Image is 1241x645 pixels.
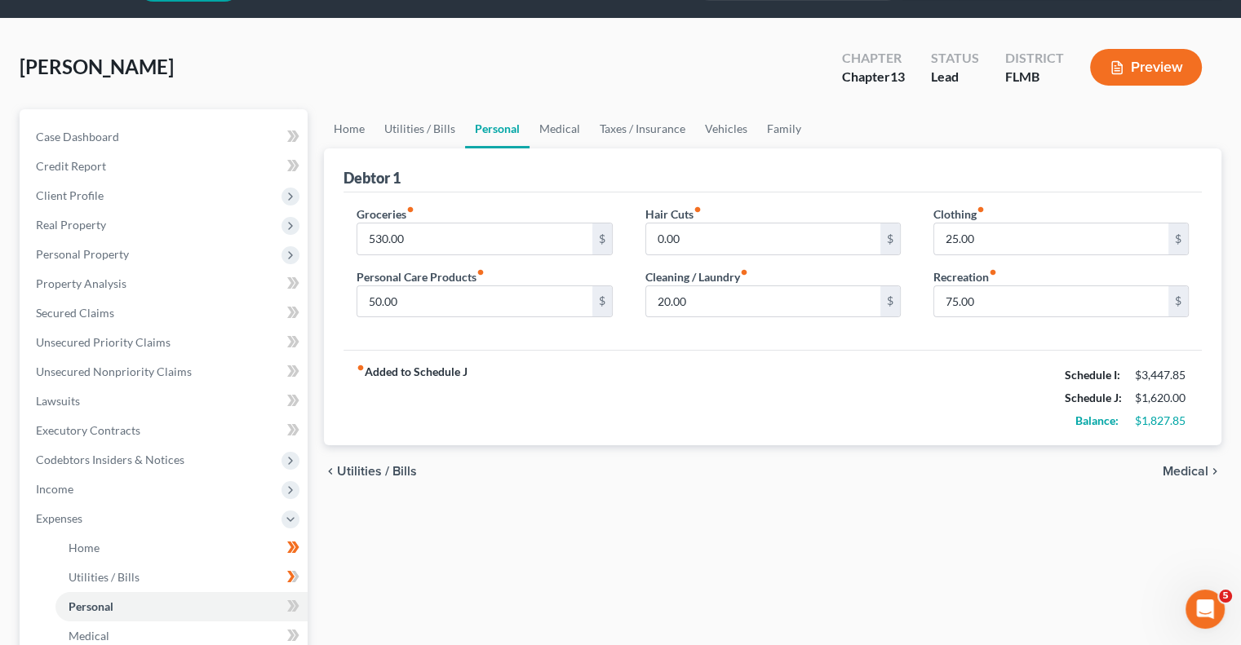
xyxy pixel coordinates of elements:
[740,268,748,276] i: fiber_manual_record
[55,592,308,621] a: Personal
[324,465,337,478] i: chevron_left
[646,223,880,254] input: --
[36,453,184,466] span: Codebtors Insiders & Notices
[880,286,900,317] div: $
[69,541,100,554] span: Home
[1005,49,1064,68] div: District
[1135,390,1189,406] div: $1,620.00
[465,109,530,148] a: Personal
[36,247,129,261] span: Personal Property
[476,268,485,276] i: fiber_manual_record
[36,394,80,408] span: Lawsuits
[357,205,414,223] label: Groceries
[1065,368,1120,382] strong: Schedule I:
[23,387,308,416] a: Lawsuits
[36,306,114,320] span: Secured Claims
[23,357,308,387] a: Unsecured Nonpriority Claims
[23,298,308,328] a: Secured Claims
[69,599,113,613] span: Personal
[375,109,465,148] a: Utilities / Bills
[324,465,417,478] button: chevron_left Utilities / Bills
[36,335,171,349] span: Unsecured Priority Claims
[1219,590,1232,603] span: 5
[36,130,119,144] span: Case Dashboard
[931,68,979,86] div: Lead
[55,563,308,592] a: Utilities / Bills
[757,109,811,148] a: Family
[890,68,905,84] span: 13
[1168,223,1188,254] div: $
[590,109,695,148] a: Taxes / Insurance
[343,168,401,188] div: Debtor 1
[934,286,1168,317] input: --
[646,286,880,317] input: --
[931,49,979,68] div: Status
[645,205,702,223] label: Hair Cuts
[36,218,106,232] span: Real Property
[842,68,905,86] div: Chapter
[55,533,308,563] a: Home
[69,629,109,643] span: Medical
[592,286,612,317] div: $
[337,465,417,478] span: Utilities / Bills
[934,223,1168,254] input: --
[357,364,468,432] strong: Added to Schedule J
[36,276,126,290] span: Property Analysis
[1163,465,1208,478] span: Medical
[406,205,414,214] i: fiber_manual_record
[23,152,308,181] a: Credit Report
[23,122,308,152] a: Case Dashboard
[1135,367,1189,383] div: $3,447.85
[1090,49,1202,86] button: Preview
[324,109,375,148] a: Home
[36,423,140,437] span: Executory Contracts
[989,268,997,276] i: fiber_manual_record
[357,364,365,372] i: fiber_manual_record
[23,269,308,298] a: Property Analysis
[1075,413,1119,427] strong: Balance:
[36,511,82,525] span: Expenses
[1005,68,1064,86] div: FLMB
[933,268,997,285] label: Recreation
[1208,465,1221,478] i: chevron_right
[842,49,905,68] div: Chapter
[977,205,985,214] i: fiber_manual_record
[592,223,612,254] div: $
[357,268,485,285] label: Personal Care Products
[645,268,748,285] label: Cleaning / Laundry
[357,223,592,254] input: --
[23,328,308,357] a: Unsecured Priority Claims
[933,205,985,223] label: Clothing
[23,416,308,445] a: Executory Contracts
[20,55,174,78] span: [PERSON_NAME]
[36,159,106,173] span: Credit Report
[69,570,140,584] span: Utilities / Bills
[36,482,73,496] span: Income
[530,109,590,148] a: Medical
[1065,391,1122,404] strong: Schedule J:
[695,109,757,148] a: Vehicles
[1135,413,1189,429] div: $1,827.85
[36,364,192,378] span: Unsecured Nonpriority Claims
[694,205,702,214] i: fiber_manual_record
[880,223,900,254] div: $
[357,286,592,317] input: --
[36,188,104,202] span: Client Profile
[1163,465,1221,478] button: Medical chevron_right
[1186,590,1225,629] iframe: Intercom live chat
[1168,286,1188,317] div: $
